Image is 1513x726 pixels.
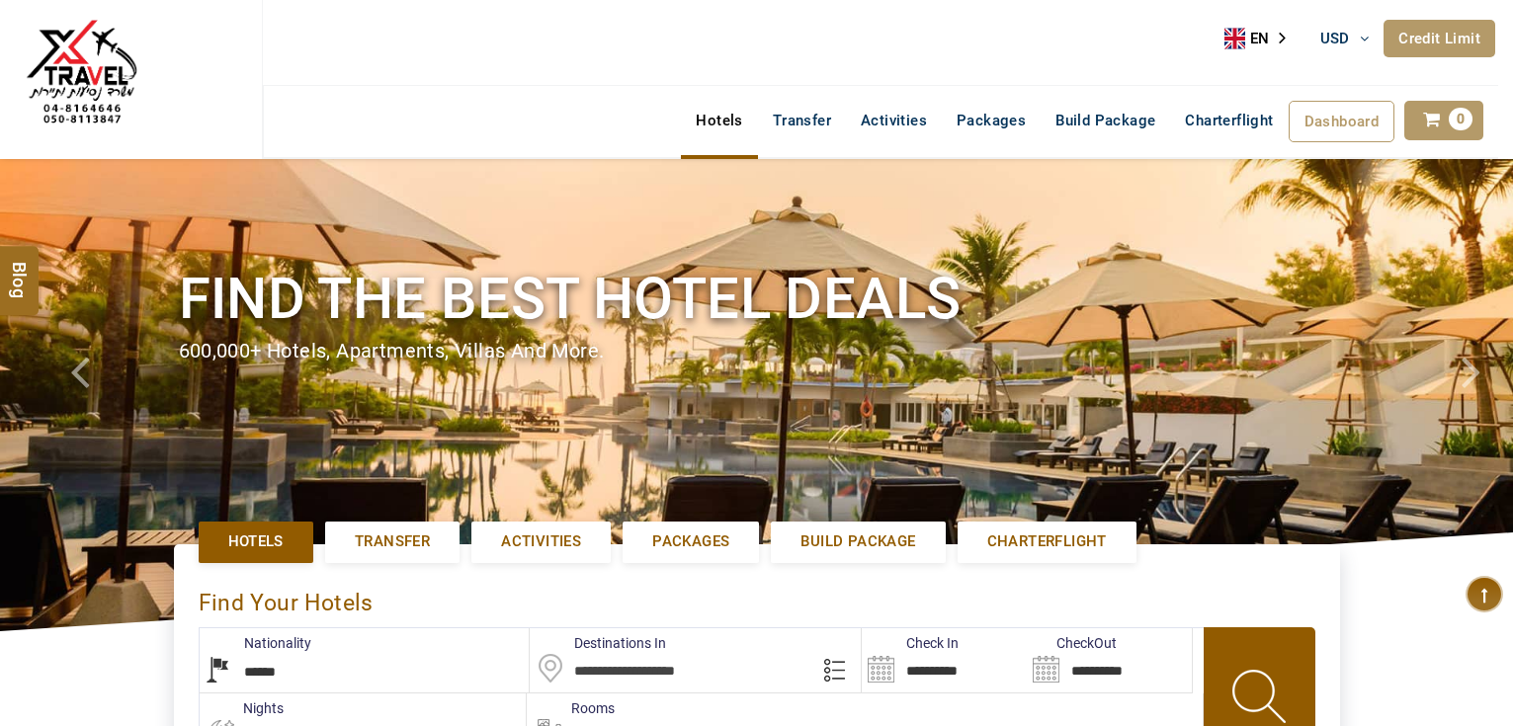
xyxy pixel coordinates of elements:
label: Rooms [527,698,615,718]
label: CheckOut [1027,633,1117,653]
span: Blog [7,261,33,278]
h1: Find the best hotel deals [179,262,1335,336]
label: Nationality [200,633,311,653]
span: Build Package [800,531,915,552]
label: nights [199,698,284,718]
img: The Royal Line Holidays [15,9,148,142]
a: EN [1224,24,1300,53]
a: Charterflight [1170,101,1288,140]
a: Credit Limit [1384,20,1495,57]
span: Transfer [355,531,430,552]
a: Transfer [758,101,846,140]
div: Language [1224,24,1300,53]
a: Transfer [325,522,460,562]
a: Activities [471,522,611,562]
span: Hotels [228,531,284,552]
a: Packages [623,522,759,562]
label: Check In [862,633,959,653]
span: Activities [501,531,581,552]
div: 600,000+ hotels, apartments, villas and more. [179,337,1335,365]
a: Build Package [1041,101,1170,140]
span: USD [1320,30,1350,47]
a: Packages [942,101,1041,140]
span: Charterflight [1185,112,1273,129]
a: Charterflight [958,522,1136,562]
span: 0 [1449,108,1472,130]
aside: Language selected: English [1224,24,1300,53]
a: Hotels [199,522,313,562]
span: Dashboard [1304,113,1380,130]
div: Find Your Hotels [199,569,1315,627]
a: Activities [846,101,942,140]
a: Build Package [771,522,945,562]
span: Charterflight [987,531,1107,552]
input: Search [1027,628,1192,692]
a: Hotels [681,101,757,140]
label: Destinations In [530,633,666,653]
span: Packages [652,531,729,552]
input: Search [862,628,1027,692]
a: 0 [1404,101,1483,140]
